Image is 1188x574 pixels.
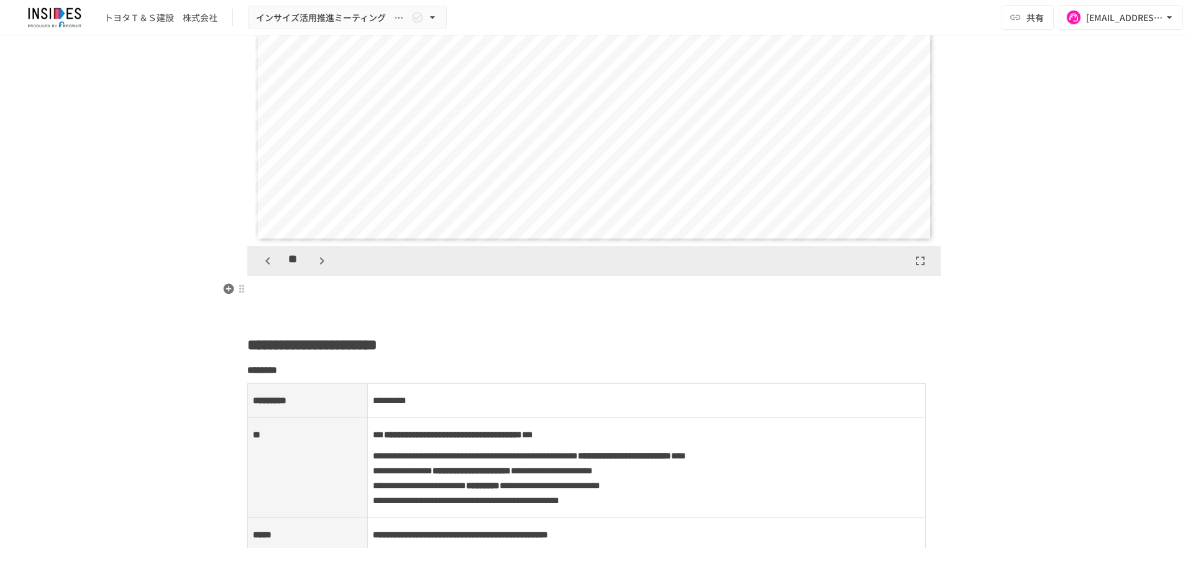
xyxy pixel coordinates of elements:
[1026,11,1044,24] span: 共有
[15,7,94,27] img: JmGSPSkPjKwBq77AtHmwC7bJguQHJlCRQfAXtnx4WuV
[104,11,217,24] div: トヨタＴ＆Ｓ建設 株式会社
[1002,5,1054,30] button: 共有
[1086,10,1163,25] div: [EMAIL_ADDRESS][DOMAIN_NAME]
[248,6,447,30] button: インサイズ活用推進ミーティング ～1回目～
[1059,5,1183,30] button: [EMAIL_ADDRESS][DOMAIN_NAME]
[256,10,409,25] span: インサイズ活用推進ミーティング ～1回目～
